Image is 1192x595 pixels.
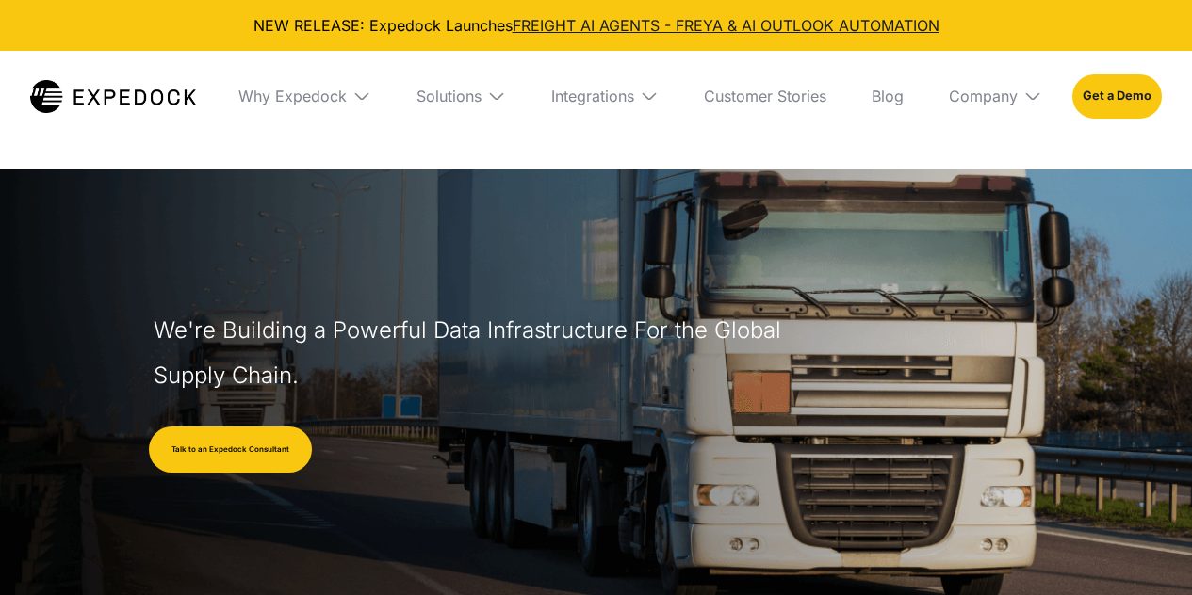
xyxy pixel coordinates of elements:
[154,308,791,398] h1: We're Building a Powerful Data Infrastructure For the Global Supply Chain.
[949,87,1018,105] div: Company
[416,87,482,105] div: Solutions
[15,15,1177,36] div: NEW RELEASE: Expedock Launches
[149,426,312,474] a: Talk to an Expedock Consultant
[857,51,919,141] a: Blog
[513,16,939,35] a: FREIGHT AI AGENTS - FREYA & AI OUTLOOK AUTOMATION
[238,87,347,105] div: Why Expedock
[1072,74,1162,118] a: Get a Demo
[689,51,841,141] a: Customer Stories
[551,87,634,105] div: Integrations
